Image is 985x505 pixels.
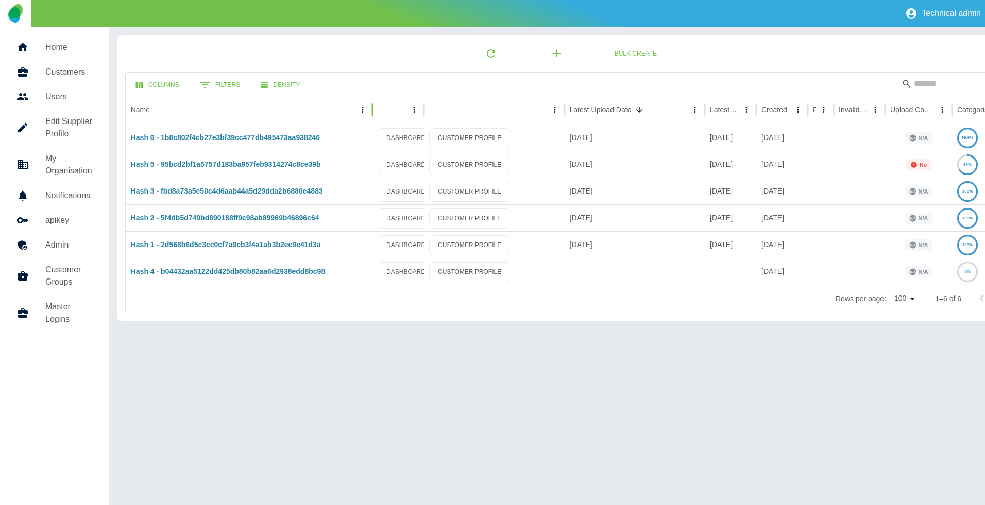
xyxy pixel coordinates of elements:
[813,106,816,114] div: Ref
[128,76,188,95] button: Select columns
[131,267,325,275] a: Hash 4 - b04432aa5122dd425db80b82aa6d2938edd8bc98
[606,44,665,63] button: Bulk Create
[920,162,927,168] p: No
[45,264,92,288] h5: Customer Groups
[756,258,808,285] div: 16 Sep 2025
[705,204,756,231] div: 15 Nov 2022
[756,231,808,258] div: 15 Sep 2025
[957,187,978,195] a: 100%
[964,269,971,274] text: 0%
[8,109,100,146] a: Edit Supplier Profile
[570,106,632,114] div: Latest Upload Date
[565,151,705,178] div: 16 Sep 2025
[8,294,100,332] a: Master Logins
[839,106,867,114] div: Invalid Creds
[8,257,100,294] a: Customer Groups
[688,102,702,117] button: Latest Upload Date column menu
[131,187,323,195] a: Hash 3 - fbd8a73a5e50c4d6aab44a5d29dda2b6880e4883
[8,183,100,208] a: Notifications
[429,155,510,175] a: CUSTOMER PROFILE
[131,106,150,114] div: Name
[756,204,808,231] div: 16 Sep 2025
[935,293,961,304] p: 1–6 of 6
[705,151,756,178] div: 01 Dec 2022
[429,262,510,282] a: CUSTOMER PROFILE
[957,133,978,142] a: 99.9%
[565,178,705,204] div: 16 Sep 2025
[957,160,978,168] a: 66%
[906,159,931,170] div: Not all required reports for this customer were uploaded for the latest usage month.
[905,213,932,224] div: This status is not applicable for customers using manual upload.
[8,84,100,109] a: Users
[8,60,100,84] a: Customers
[919,215,928,221] p: N/A
[935,102,949,117] button: Upload Complete column menu
[817,102,831,117] button: Ref column menu
[761,106,787,114] div: Created
[868,102,882,117] button: Invalid Creds column menu
[962,242,973,247] text: 100%
[378,262,434,282] a: DASHBOARD
[957,240,978,249] a: 100%
[739,102,754,117] button: Latest Usage column menu
[890,106,934,114] div: Upload Complete
[8,146,100,183] a: My Organisation
[919,242,928,248] p: N/A
[905,132,932,144] div: This status is not applicable for customers using manual upload.
[45,66,92,78] h5: Customers
[632,102,647,117] button: Sort
[429,235,510,255] a: CUSTOMER PROFILE
[919,188,928,195] p: N/A
[791,102,805,117] button: Created column menu
[131,214,319,222] a: Hash 2 - 5f4db5d749bd890188ff9c98ab89969b46896c64
[705,124,756,151] div: 30 Apr 2022
[131,240,321,249] a: Hash 1 - 2d568b6d5c3cc0cf7a9cb3f4a1ab3b2ec9e41d3a
[836,293,886,304] p: Rows per page:
[407,102,421,117] button: column menu
[962,216,973,220] text: 100%
[8,4,22,23] img: Logo
[45,115,92,140] h5: Edit Supplier Profile
[565,231,705,258] div: 15 Sep 2025
[8,233,100,257] a: Admin
[565,204,705,231] div: 16 Sep 2025
[429,128,510,148] a: CUSTOMER PROFILE
[192,75,248,95] button: Show filters
[905,186,932,197] div: This status is not applicable for customers using manual upload.
[131,160,321,168] a: Hash 5 - 95bcd2bf1a5757d183ba957feb9314274c8ce39b
[962,135,974,140] text: 99.9%
[963,162,972,167] text: 66%
[905,266,932,277] div: This status is not applicable for customers using manual upload.
[45,41,92,54] h5: Home
[710,106,738,114] div: Latest Usage
[45,189,92,202] h5: Notifications
[901,3,985,24] button: Technical admin
[131,133,320,142] a: Hash 6 - 1b8c802f4cb27e3bf39cc477db495473aa938246
[429,182,510,202] a: CUSTOMER PROFILE
[378,235,434,255] a: DASHBOARD
[919,135,928,141] p: N/A
[890,291,919,306] div: 100
[957,267,978,275] a: 0%
[45,152,92,177] h5: My Organisation
[705,231,756,258] div: 15 Sep 2025
[705,178,756,204] div: 01 Mar 2022
[919,269,928,275] p: N/A
[429,208,510,229] a: CUSTOMER PROFILE
[355,102,370,117] button: Name column menu
[957,214,978,222] a: 100%
[905,239,932,251] div: This status is not applicable for customers using manual upload.
[378,208,434,229] a: DASHBOARD
[8,35,100,60] a: Home
[962,189,973,194] text: 100%
[45,239,92,251] h5: Admin
[548,102,562,117] button: column menu
[565,124,705,151] div: 16 Sep 2025
[45,91,92,103] h5: Users
[756,178,808,204] div: 16 Sep 2025
[8,208,100,233] a: apikey
[45,301,92,325] h5: Master Logins
[378,155,434,175] a: DASHBOARD
[756,151,808,178] div: 16 Sep 2025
